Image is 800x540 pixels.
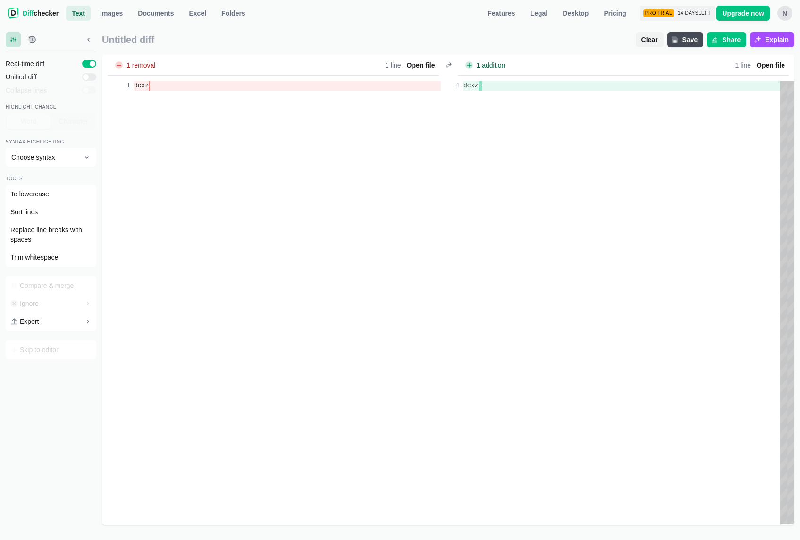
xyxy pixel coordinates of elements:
span: Trim whitespace [10,253,58,262]
button: Replace line breaks with spaces [7,221,95,248]
span: 1 line [385,62,401,68]
button: Compare & merge [7,277,95,294]
a: Images [94,6,128,21]
button: Sort lines [7,203,95,220]
span: Collapse lines [6,85,78,95]
button: Settings tab [6,32,21,47]
span: Legal [529,8,550,18]
a: Pricing [598,6,632,21]
span: Skip to editor [20,345,59,354]
a: Excel [184,6,212,21]
button: Skip to editor [7,341,95,358]
span: Character [57,117,90,126]
span: 1 line [735,62,751,68]
div: Syntax highlighting [6,139,96,147]
span: 14 days left [678,10,711,16]
span: 1 removal [125,62,157,68]
span: Word [19,117,38,126]
span: 1 addition [475,62,507,68]
a: Upgrade now [716,6,770,21]
span: To lowercase [10,189,49,199]
a: Diffchecker [8,6,59,21]
button: Character [51,114,95,129]
button: Word [7,114,51,129]
button: Choose syntax [6,148,96,167]
button: Trim whitespace [7,249,95,266]
span: Save [681,35,700,44]
button: n [777,6,792,21]
span: Compare & merge [20,281,74,290]
span: dcxz+ [463,82,482,89]
span: Images [98,8,125,18]
span: checker [23,8,59,18]
span: Desktop [561,8,590,18]
span: Pricing [602,8,628,18]
span: Clear [640,35,660,44]
button: Share [707,32,746,47]
label: Changed text upload [753,59,789,71]
span: Text [70,8,87,18]
button: Export [7,313,95,330]
span: Untitled diff [102,34,632,45]
div: 1 [111,81,130,91]
span: Real-time diff [6,59,78,68]
button: Folders [216,6,251,21]
button: Clear [636,32,664,47]
a: Features [482,6,521,21]
button: Swap diffs [443,59,454,71]
button: Save [667,32,704,47]
span: Choose syntax [11,152,79,162]
span: Excel [187,8,209,18]
a: Legal [525,6,554,21]
div: Highlight change [6,104,96,112]
span: Folders [219,8,247,18]
span: Replace line breaks with spaces [10,225,92,244]
span: Open file [755,60,787,70]
a: Documents [132,6,179,21]
span: Documents [136,8,176,18]
img: Diffchecker logo [8,8,19,19]
span: Unified diff [6,72,78,82]
button: To lowercase [7,186,95,202]
span: Sort lines [10,207,38,217]
a: Text [66,6,91,21]
div: 1 [441,81,460,91]
button: Minimize sidebar [81,32,96,47]
div: Tools [6,176,96,184]
span: Features [486,8,517,18]
span: Explain [763,35,791,44]
span: Open file [405,60,437,70]
span: Export [20,317,39,326]
span: dcxz [134,82,149,89]
button: History tab [25,32,40,47]
div: Pro Trial [643,9,674,17]
span: Share [720,35,742,44]
span: Diff [23,9,34,17]
span: Upgrade now [720,8,766,18]
label: Original text upload [403,59,439,71]
a: Desktop [557,6,594,21]
button: Explain [750,32,794,47]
